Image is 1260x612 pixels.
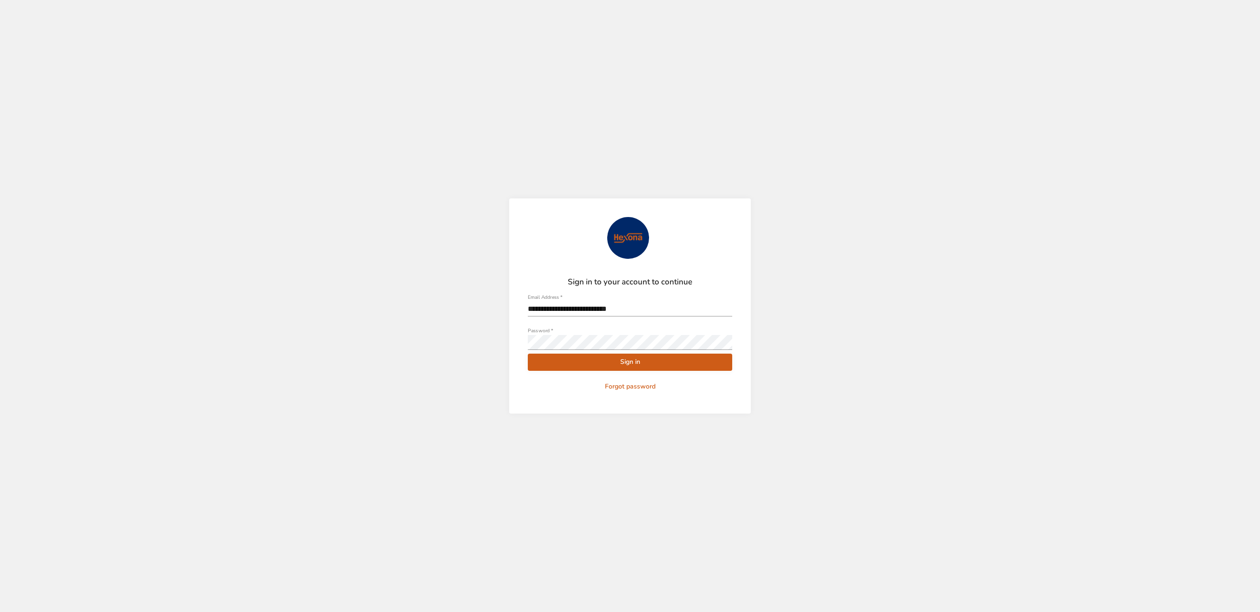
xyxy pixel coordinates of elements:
h2: Sign in to your account to continue [528,277,732,287]
img: Avatar [607,217,649,259]
button: Forgot password [528,378,732,395]
button: Sign in [528,354,732,371]
label: Password [528,329,553,334]
span: Forgot password [532,381,728,393]
span: Sign in [535,356,725,368]
label: Email Address [528,295,562,300]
